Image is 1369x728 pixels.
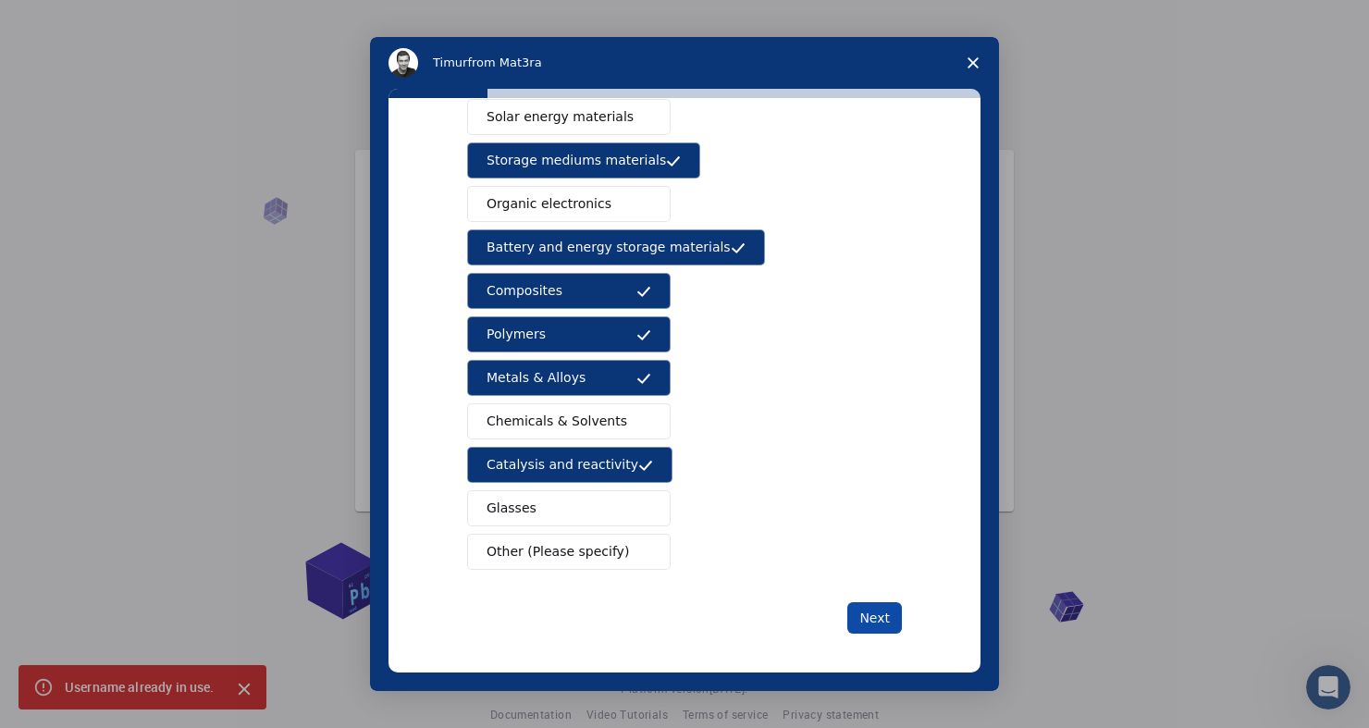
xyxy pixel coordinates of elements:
button: Battery and energy storage materials [467,229,765,265]
span: Battery and energy storage materials [487,238,731,257]
button: Metals & Alloys [467,360,671,396]
button: Glasses [467,490,671,526]
button: Other (Please specify) [467,534,671,570]
span: Metals & Alloys [487,368,586,388]
button: Next [847,602,902,634]
button: Chemicals & Solvents [467,403,671,439]
span: Composites [487,281,562,301]
span: Storage mediums materials [487,151,666,170]
span: Close survey [947,37,999,89]
span: Glasses [487,499,536,518]
button: Storage mediums materials [467,142,700,179]
span: from Mat3ra [467,56,541,69]
button: Catalysis and reactivity [467,447,672,483]
button: Organic electronics [467,186,671,222]
span: Chemicals & Solvents [487,412,627,431]
span: Polymers [487,325,546,344]
span: Catalysis and reactivity [487,455,638,475]
span: Support [37,13,104,30]
span: Other (Please specify) [487,542,629,561]
span: Timur [433,56,467,69]
span: Organic electronics [487,194,611,214]
button: Polymers [467,316,671,352]
span: Solar energy materials [487,107,634,127]
button: Solar energy materials [467,99,671,135]
button: Composites [467,273,671,309]
img: Profile image for Timur [388,48,418,78]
